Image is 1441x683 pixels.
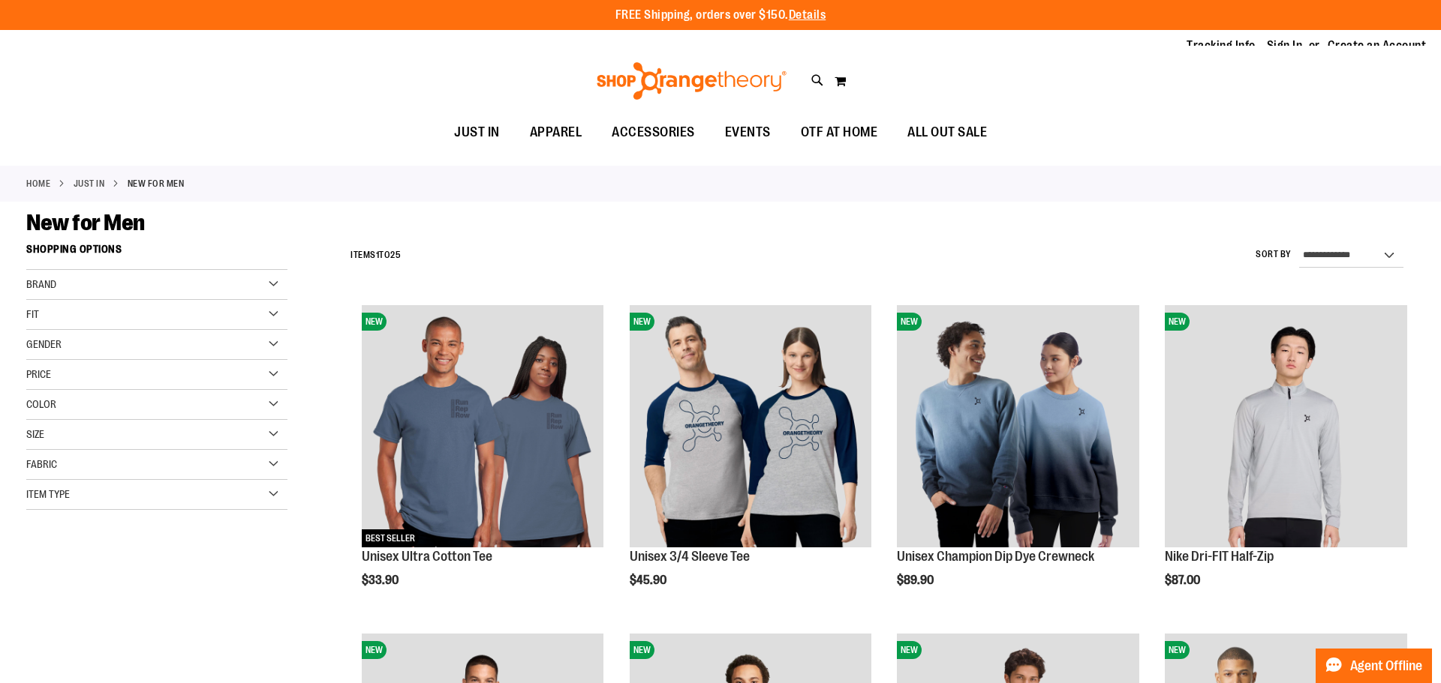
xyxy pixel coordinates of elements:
[26,210,145,235] span: New for Men
[350,244,401,267] h2: Items to
[725,115,771,149] span: EVENTS
[907,115,987,149] span: ALL OUT SALE
[789,8,826,22] a: Details
[1165,313,1190,331] span: NEW
[630,641,654,659] span: NEW
[1350,659,1422,673] span: Agent Offline
[26,368,51,380] span: Price
[26,338,62,350] span: Gender
[362,574,401,587] span: $33.90
[1256,248,1292,261] label: Sort By
[594,62,789,100] img: Shop Orangetheory
[897,641,922,659] span: NEW
[801,115,878,149] span: OTF AT HOME
[26,177,50,190] a: Home
[1187,37,1256,54] a: Tracking Info
[390,250,401,260] span: 25
[630,549,750,564] a: Unisex 3/4 Sleeve Tee
[622,298,880,625] div: product
[26,488,70,500] span: Item Type
[26,428,44,440] span: Size
[74,177,105,190] a: JUST IN
[26,236,287,270] strong: Shopping Options
[1165,305,1407,550] a: Nike Dri-FIT Half-ZipNEW
[630,313,654,331] span: NEW
[454,115,500,149] span: JUST IN
[612,115,695,149] span: ACCESSORIES
[889,298,1147,625] div: product
[362,641,387,659] span: NEW
[1165,574,1202,587] span: $87.00
[897,305,1139,547] img: Unisex Champion Dip Dye Crewneck
[1267,37,1303,54] a: Sign In
[362,529,419,547] span: BEST SELLER
[630,305,872,550] a: Unisex 3/4 Sleeve TeeNEW
[362,305,604,550] a: Unisex Ultra Cotton TeeNEWBEST SELLER
[1165,549,1274,564] a: Nike Dri-FIT Half-Zip
[376,250,380,260] span: 1
[26,398,56,410] span: Color
[897,549,1094,564] a: Unisex Champion Dip Dye Crewneck
[1328,37,1427,54] a: Create an Account
[630,305,872,547] img: Unisex 3/4 Sleeve Tee
[630,574,669,587] span: $45.90
[530,115,582,149] span: APPAREL
[897,574,936,587] span: $89.90
[1157,298,1415,625] div: product
[26,458,57,470] span: Fabric
[1165,641,1190,659] span: NEW
[362,305,604,547] img: Unisex Ultra Cotton Tee
[897,313,922,331] span: NEW
[362,549,492,564] a: Unisex Ultra Cotton Tee
[897,305,1139,550] a: Unisex Champion Dip Dye CrewneckNEW
[354,298,612,625] div: product
[26,278,56,290] span: Brand
[615,7,826,24] p: FREE Shipping, orders over $150.
[1316,649,1432,683] button: Agent Offline
[1165,305,1407,547] img: Nike Dri-FIT Half-Zip
[26,308,39,320] span: Fit
[362,313,387,331] span: NEW
[128,177,185,190] strong: New for Men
